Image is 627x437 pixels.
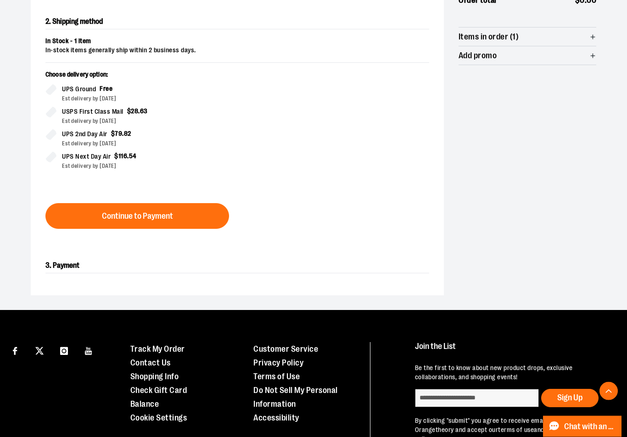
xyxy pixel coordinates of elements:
h2: 2. Shipping method [45,15,429,30]
button: Back To Top [599,382,618,400]
a: Do Not Sell My Personal Information [253,386,338,409]
span: Sign Up [557,393,582,403]
button: Chat with an Expert [543,416,622,437]
input: UPS Next Day Air$116.54Est delivery by [DATE] [45,152,56,163]
span: Chat with an Expert [564,422,616,431]
p: Choose delivery option: [45,71,230,84]
span: USPS First Class Mail [62,107,123,117]
a: Customer Service [253,345,318,354]
a: terms of use [498,426,534,434]
button: Items in order (1) [459,28,596,46]
h2: 3. Payment [45,259,429,274]
div: Est delivery by [DATE] [62,117,230,126]
button: Continue to Payment [45,204,229,229]
span: 82 [124,130,131,138]
a: Track My Order [130,345,185,354]
a: Check Gift Card Balance [130,386,187,409]
a: Visit our Instagram page [56,343,72,359]
span: Continue to Payment [102,212,173,221]
a: Shopping Info [130,372,179,382]
div: In-stock items generally ship within 2 business days. [45,46,429,55]
input: USPS First Class Mail$28.63Est delivery by [DATE] [45,107,56,118]
div: Est delivery by [DATE] [62,95,230,103]
a: Cookie Settings [130,414,187,423]
img: Twitter [35,347,44,355]
input: UPS GroundFreeEst delivery by [DATE] [45,84,56,95]
span: $ [114,153,118,160]
a: Terms of Use [253,372,300,382]
button: Add promo [459,47,596,65]
h4: Join the List [415,343,610,360]
span: UPS Ground [62,84,96,95]
span: . [127,153,129,160]
div: Est delivery by [DATE] [62,162,230,171]
button: Sign Up [541,389,599,408]
span: $ [127,108,131,115]
span: 54 [129,153,137,160]
span: $ [111,130,115,138]
a: Accessibility [253,414,299,423]
div: Est delivery by [DATE] [62,140,230,148]
span: UPS Next Day Air [62,152,111,162]
span: 63 [140,108,148,115]
span: . [138,108,140,115]
a: Visit our Youtube page [81,343,97,359]
div: In Stock - 1 item [45,37,429,46]
a: Visit our X page [32,343,48,359]
p: Be the first to know about new product drops, exclusive collaborations, and shopping events! [415,364,610,382]
span: UPS 2nd Day Air [62,129,107,140]
span: 28 [131,108,138,115]
span: 79 [115,130,122,138]
span: . [122,130,124,138]
a: Privacy Policy [253,359,303,368]
span: Add promo [459,52,497,61]
span: Items in order (1) [459,33,519,42]
span: 116 [118,153,128,160]
a: Contact Us [130,359,171,368]
span: Free [100,85,112,93]
a: Visit our Facebook page [7,343,23,359]
input: UPS 2nd Day Air$79.82Est delivery by [DATE] [45,129,56,140]
input: enter email [415,389,539,408]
